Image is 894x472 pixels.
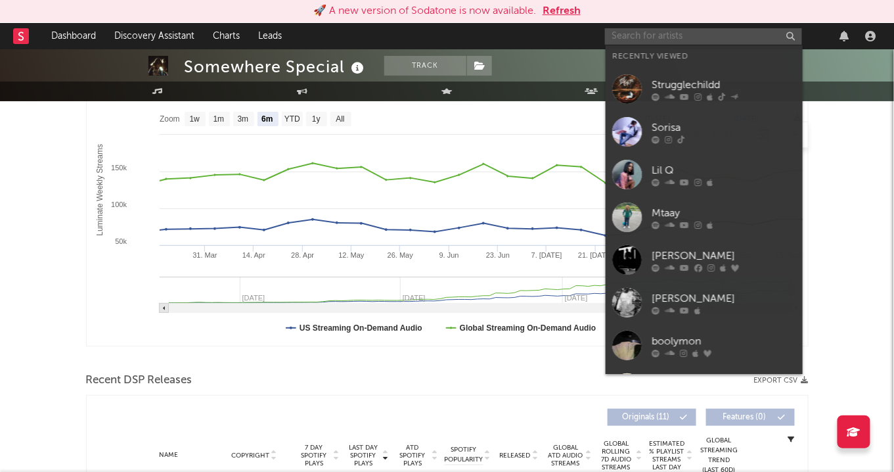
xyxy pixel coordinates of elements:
a: Leads [249,23,291,49]
button: Refresh [543,3,581,19]
text: YTD [284,115,300,124]
text: 21. [DATE] [578,251,613,259]
text: All [336,115,344,124]
div: Lil Q [652,162,796,178]
span: Originals ( 11 ) [616,413,677,421]
text: 1m [213,115,224,124]
a: Charts [204,23,249,49]
div: Somewhere Special [185,56,368,78]
span: Recent DSP Releases [86,373,192,389]
a: Lil Q [606,153,803,196]
text: Zoom [160,115,180,124]
button: Export CSV [754,377,809,385]
text: 28. Apr [291,251,314,259]
text: 150k [111,164,127,172]
span: ATD Spotify Plays [395,444,430,467]
a: Strugglechildd [606,68,803,110]
span: Copyright [231,452,269,460]
input: Search for artists [605,28,802,45]
button: Features(0) [706,409,795,426]
text: 7. [DATE] [531,251,562,259]
text: 6m [261,115,273,124]
span: Spotify Popularity [444,445,483,465]
div: [PERSON_NAME] [652,248,796,264]
span: Last Day Spotify Plays [346,444,381,467]
text: 31. Mar [192,251,217,259]
a: Discovery Assistant [105,23,204,49]
text: 100k [111,201,127,208]
div: Mtaay [652,205,796,221]
button: Originals(11) [608,409,696,426]
div: Name [126,450,212,460]
text: 1w [189,115,200,124]
a: [PERSON_NAME] [606,367,803,410]
text: 50k [115,237,127,245]
span: Estimated % Playlist Streams Last Day [649,440,685,471]
button: Track [384,56,466,76]
span: Released [500,452,531,460]
a: Mtaay [606,196,803,239]
text: 9. Jun [439,251,458,259]
a: Sorisa [606,110,803,153]
a: [PERSON_NAME] [606,281,803,324]
div: [PERSON_NAME] [652,291,796,306]
text: 12. May [338,251,365,259]
span: Global Rolling 7D Audio Streams [598,440,635,471]
div: Strugglechildd [652,77,796,93]
svg: Luminate Weekly Consumption [87,83,808,346]
div: Recently Viewed [612,49,796,64]
text: US Streaming On-Demand Audio [300,323,422,333]
span: 7 Day Spotify Plays [297,444,332,467]
text: 3m [237,115,248,124]
div: 🚀 A new version of Sodatone is now available. [313,3,536,19]
text: Global Streaming On-Demand Audio [459,323,596,333]
div: Sorisa [652,120,796,135]
span: Global ATD Audio Streams [548,444,584,467]
span: Features ( 0 ) [715,413,775,421]
text: Luminate Weekly Streams [95,144,104,236]
a: [PERSON_NAME] [606,239,803,281]
div: boolymon [652,333,796,349]
text: 14. Apr [242,251,265,259]
text: 1y [312,115,321,124]
text: 26. May [387,251,413,259]
text: 23. Jun [486,251,510,259]
a: Dashboard [42,23,105,49]
a: boolymon [606,324,803,367]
